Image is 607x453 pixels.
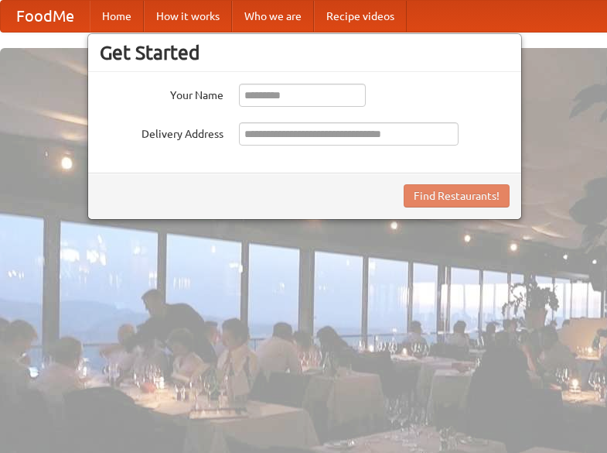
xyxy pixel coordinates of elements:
[404,184,510,208] button: Find Restaurants!
[232,1,314,32] a: Who we are
[100,122,223,142] label: Delivery Address
[100,41,510,64] h3: Get Started
[144,1,232,32] a: How it works
[90,1,144,32] a: Home
[100,84,223,103] label: Your Name
[314,1,407,32] a: Recipe videos
[1,1,90,32] a: FoodMe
